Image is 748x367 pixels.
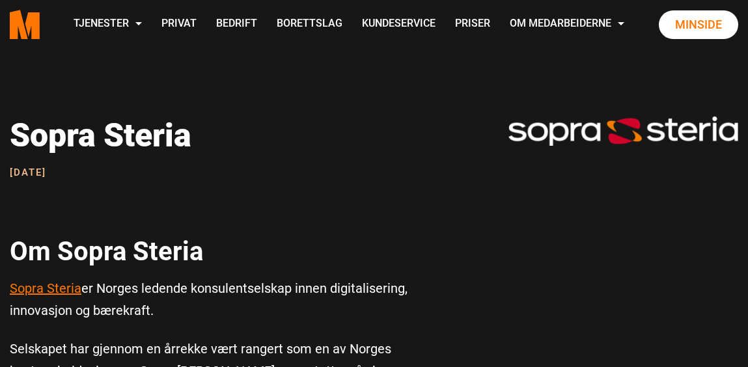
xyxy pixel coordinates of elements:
a: Borettslag [267,1,352,48]
a: Sopra Steria [10,280,81,296]
a: Bedrift [206,1,267,48]
a: Tjenester [64,1,152,48]
a: Om Medarbeiderne [500,1,634,48]
a: Kundeservice [352,1,445,48]
a: Priser [445,1,500,48]
p: er Norges ledende konsulentselskap innen digitalisering, innovasjon og bærekraft. [10,277,426,321]
p: [DATE] [10,168,426,178]
a: Minside [659,10,738,39]
img: Sopra Steria logo RGB white color [508,116,738,146]
p: Sopra Steria [10,116,426,155]
b: Om Sopra Steria [10,236,203,267]
a: Privat [152,1,206,48]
